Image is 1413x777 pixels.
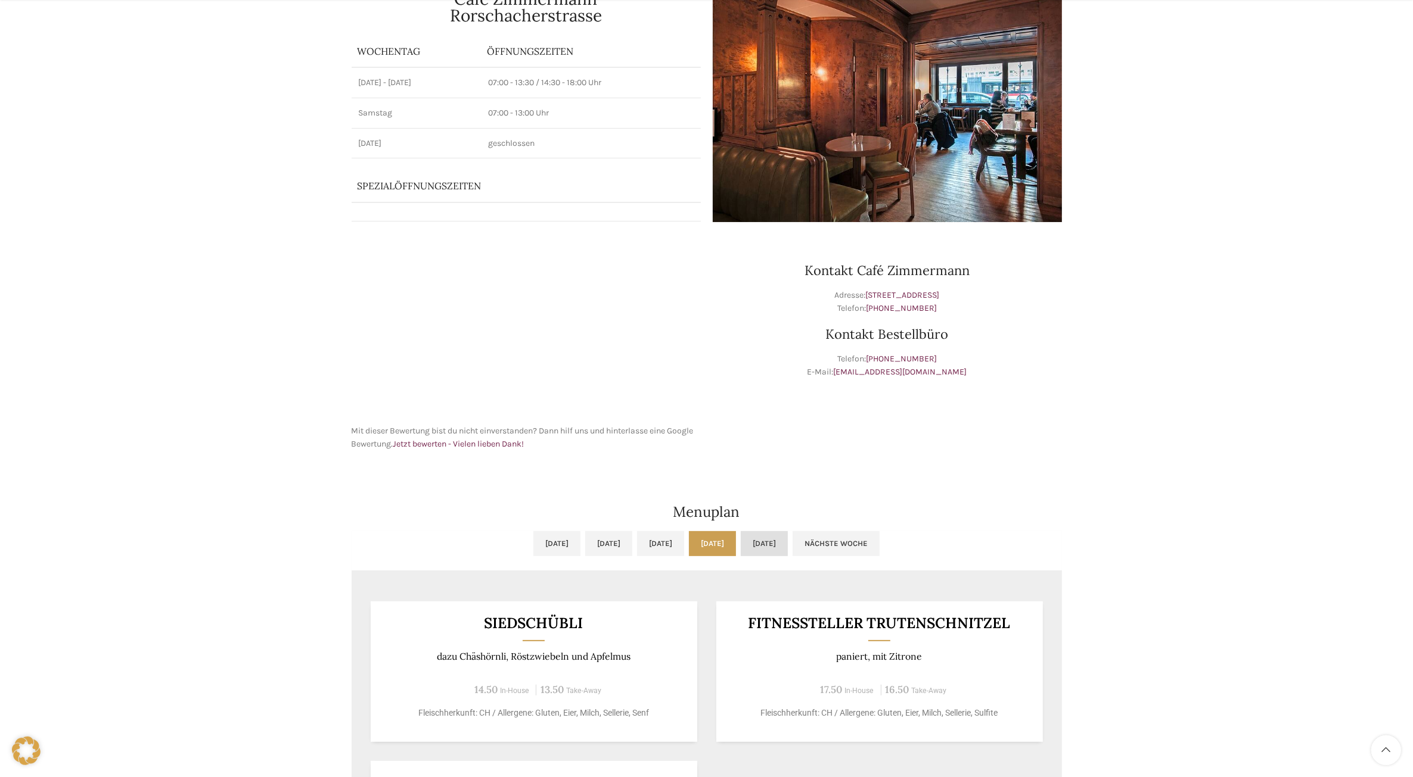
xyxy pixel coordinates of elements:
span: Take-Away [912,686,947,695]
iframe: schwyter rorschacherstrasse [352,234,701,413]
h2: Menuplan [352,505,1062,519]
a: [DATE] [533,531,580,556]
p: [DATE] [359,138,474,149]
h3: Kontakt Café Zimmermann [713,264,1062,277]
p: Samstag [359,107,474,119]
p: Mit dieser Bewertung bist du nicht einverstanden? Dann hilf uns und hinterlasse eine Google Bewer... [352,425,701,451]
p: Fleischherkunft: CH / Allergene: Gluten, Eier, Milch, Sellerie, Senf [385,707,682,719]
p: paniert, mit Zitrone [731,651,1028,662]
p: dazu Chäshörnli, Röstzwiebeln und Apfelmus [385,651,682,662]
a: [DATE] [637,531,684,556]
a: [DATE] [741,531,788,556]
a: Jetzt bewerten - Vielen lieben Dank! [393,439,524,449]
a: [EMAIL_ADDRESS][DOMAIN_NAME] [834,367,967,377]
h3: Fitnessteller Trutenschnitzel [731,616,1028,631]
span: 14.50 [474,683,498,696]
p: ÖFFNUNGSZEITEN [487,45,695,58]
a: [PHONE_NUMBER] [866,354,937,364]
p: Wochentag [358,45,475,58]
p: geschlossen [488,138,694,149]
span: In-House [845,686,874,695]
p: 07:00 - 13:00 Uhr [488,107,694,119]
span: 16.50 [886,683,909,696]
a: [DATE] [689,531,736,556]
a: [PHONE_NUMBER] [866,303,937,313]
h3: SIEDSCHÜBLI [385,616,682,631]
p: Spezialöffnungszeiten [358,179,662,192]
p: Telefon: E-Mail: [713,352,1062,379]
p: [DATE] - [DATE] [359,77,474,89]
a: Nächste Woche [793,531,880,556]
a: Scroll to top button [1371,735,1401,765]
span: In-House [500,686,529,695]
p: Adresse: Telefon: [713,289,1062,316]
h3: Kontakt Bestellbüro [713,327,1062,341]
p: 07:00 - 13:30 / 14:30 - 18:00 Uhr [488,77,694,89]
a: [STREET_ADDRESS] [866,290,940,300]
span: Take-Away [566,686,601,695]
p: Fleischherkunft: CH / Allergene: Gluten, Eier, Milch, Sellerie, Sulfite [731,707,1028,719]
span: 13.50 [541,683,564,696]
a: [DATE] [585,531,632,556]
span: 17.50 [821,683,843,696]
